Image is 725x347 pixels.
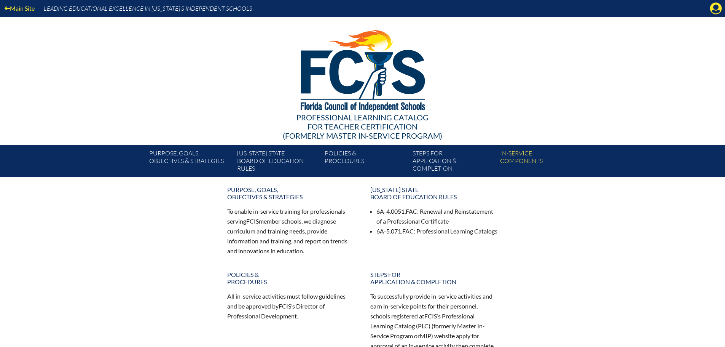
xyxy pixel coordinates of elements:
svg: Manage account [710,2,722,14]
span: FAC [402,227,414,235]
a: Purpose, goals,objectives & strategies [146,148,234,177]
a: In-servicecomponents [497,148,585,177]
span: FAC [406,208,417,215]
div: Professional Learning Catalog (formerly Master In-service Program) [143,113,582,140]
a: Purpose, goals,objectives & strategies [223,183,360,203]
span: FCIS [279,302,291,310]
span: for Teacher Certification [308,122,417,131]
li: 6A-5.071, : Professional Learning Catalogs [376,226,498,236]
span: PLC [418,322,429,329]
p: To enable in-service training for professionals serving member schools, we diagnose curriculum an... [227,206,355,256]
span: FCIS [424,312,437,320]
a: [US_STATE] StateBoard of Education rules [366,183,503,203]
a: Steps forapplication & completion [410,148,497,177]
li: 6A-4.0051, : Renewal and Reinstatement of a Professional Certificate [376,206,498,226]
a: Policies &Procedures [223,268,360,288]
img: FCISlogo221.eps [284,17,441,121]
a: [US_STATE] StateBoard of Education rules [234,148,322,177]
a: Steps forapplication & completion [366,268,503,288]
a: Main Site [2,3,38,13]
a: Policies &Procedures [322,148,409,177]
span: FCIS [246,217,259,225]
p: All in-service activities must follow guidelines and be approved by ’s Director of Professional D... [227,291,355,321]
span: MIP [420,332,431,339]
